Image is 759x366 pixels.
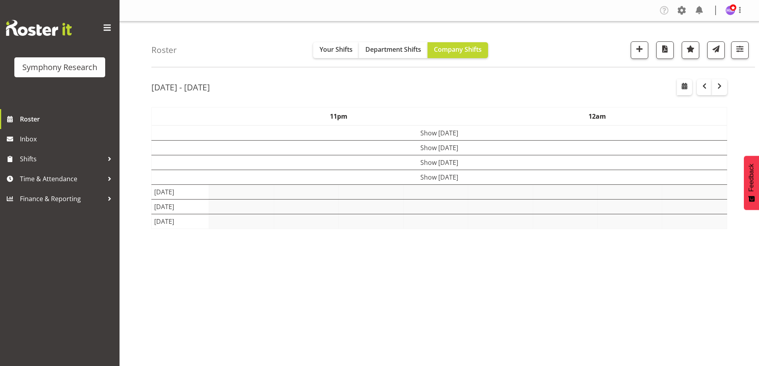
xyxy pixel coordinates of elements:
div: Symphony Research [22,61,97,73]
button: Department Shifts [359,42,428,58]
span: Inbox [20,133,116,145]
button: Feedback - Show survey [744,156,759,210]
span: Company Shifts [434,45,482,54]
td: Show [DATE] [152,155,727,170]
th: 11pm [209,107,468,125]
td: Show [DATE] [152,170,727,184]
img: hitesh-makan1261.jpg [726,6,735,15]
td: Show [DATE] [152,140,727,155]
span: Department Shifts [365,45,421,54]
span: Roster [20,113,116,125]
span: Shifts [20,153,104,165]
button: Select a specific date within the roster. [677,79,692,95]
button: Your Shifts [313,42,359,58]
h2: [DATE] - [DATE] [151,82,210,92]
td: [DATE] [152,184,209,199]
span: Finance & Reporting [20,193,104,205]
button: Add a new shift [631,41,648,59]
h4: Roster [151,45,177,55]
button: Send a list of all shifts for the selected filtered period to all rostered employees. [707,41,725,59]
button: Filter Shifts [731,41,749,59]
td: [DATE] [152,199,209,214]
td: Show [DATE] [152,125,727,141]
th: 12am [468,107,727,125]
span: Feedback [748,164,755,192]
td: [DATE] [152,214,209,229]
span: Time & Attendance [20,173,104,185]
button: Company Shifts [428,42,488,58]
button: Download a PDF of the roster according to the set date range. [656,41,674,59]
button: Highlight an important date within the roster. [682,41,699,59]
span: Your Shifts [320,45,353,54]
img: Rosterit website logo [6,20,72,36]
